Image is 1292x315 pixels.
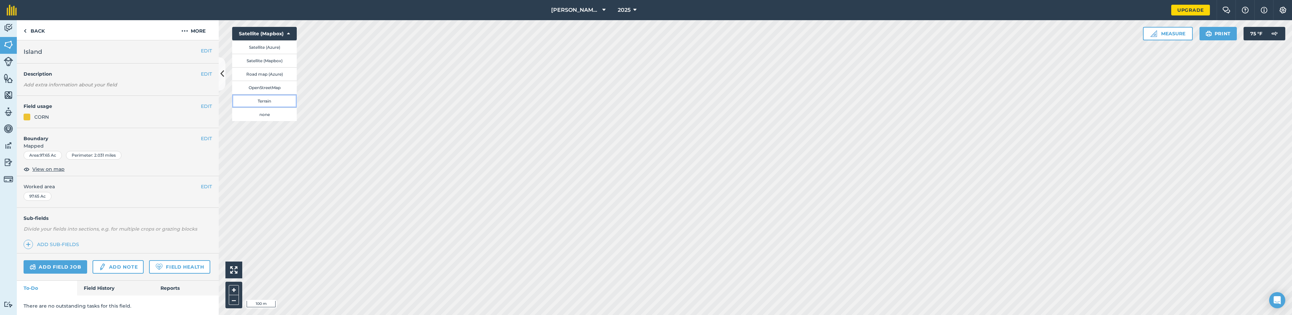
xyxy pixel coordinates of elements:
[232,27,297,40] button: Satellite (Mapbox)
[4,107,13,117] img: svg+xml;base64,PD94bWwgdmVyc2lvbj0iMS4wIiBlbmNvZGluZz0idXRmLTgiPz4KPCEtLSBHZW5lcmF0b3I6IEFkb2JlIE...
[4,57,13,66] img: svg+xml;base64,PD94bWwgdmVyc2lvbj0iMS4wIiBlbmNvZGluZz0idXRmLTgiPz4KPCEtLSBHZW5lcmF0b3I6IEFkb2JlIE...
[201,47,212,54] button: EDIT
[24,240,82,249] a: Add sub-fields
[232,81,297,94] button: OpenStreetMap
[1269,292,1285,308] div: Open Intercom Messenger
[24,192,51,201] div: 97.65 Ac
[1261,6,1267,14] img: svg+xml;base64,PHN2ZyB4bWxucz0iaHR0cDovL3d3dy53My5vcmcvMjAwMC9zdmciIHdpZHRoPSIxNyIgaGVpZ2h0PSIxNy...
[230,266,238,274] img: Four arrows, one pointing top left, one top right, one bottom right and the last bottom left
[17,281,77,296] a: To-Do
[1199,27,1237,40] button: Print
[229,295,239,305] button: –
[32,165,65,173] span: View on map
[24,151,62,160] div: Area : 97.65 Ac
[149,260,210,274] a: Field Health
[17,214,219,222] h4: Sub-fields
[1222,7,1230,13] img: Two speech bubbles overlapping with the left bubble in the forefront
[24,165,65,173] button: View on map
[232,40,297,54] button: Satellite (Azure)
[4,73,13,83] img: svg+xml;base64,PHN2ZyB4bWxucz0iaHR0cDovL3d3dy53My5vcmcvMjAwMC9zdmciIHdpZHRoPSI1NiIgaGVpZ2h0PSI2MC...
[1171,5,1210,15] a: Upgrade
[1279,7,1287,13] img: A cog icon
[24,302,212,310] p: There are no outstanding tasks for this field.
[1143,27,1193,40] button: Measure
[17,20,51,40] a: Back
[232,94,297,108] button: Terrain
[4,301,13,308] img: svg+xml;base64,PD94bWwgdmVyc2lvbj0iMS4wIiBlbmNvZGluZz0idXRmLTgiPz4KPCEtLSBHZW5lcmF0b3I6IEFkb2JlIE...
[154,281,219,296] a: Reports
[181,27,188,35] img: svg+xml;base64,PHN2ZyB4bWxucz0iaHR0cDovL3d3dy53My5vcmcvMjAwMC9zdmciIHdpZHRoPSIyMCIgaGVpZ2h0PSIyNC...
[1244,27,1285,40] button: 75 °F
[17,142,219,150] span: Mapped
[1150,30,1157,37] img: Ruler icon
[201,183,212,190] button: EDIT
[4,157,13,167] img: svg+xml;base64,PD94bWwgdmVyc2lvbj0iMS4wIiBlbmNvZGluZz0idXRmLTgiPz4KPCEtLSBHZW5lcmF0b3I6IEFkb2JlIE...
[618,6,631,14] span: 2025
[26,240,31,248] img: svg+xml;base64,PHN2ZyB4bWxucz0iaHR0cDovL3d3dy53My5vcmcvMjAwMC9zdmciIHdpZHRoPSIxNCIgaGVpZ2h0PSIyNC...
[24,260,87,274] a: Add field job
[24,82,117,88] em: Add extra information about your field
[1206,30,1212,38] img: svg+xml;base64,PHN2ZyB4bWxucz0iaHR0cDovL3d3dy53My5vcmcvMjAwMC9zdmciIHdpZHRoPSIxOSIgaGVpZ2h0PSIyNC...
[229,285,239,295] button: +
[4,124,13,134] img: svg+xml;base64,PD94bWwgdmVyc2lvbj0iMS4wIiBlbmNvZGluZz0idXRmLTgiPz4KPCEtLSBHZW5lcmF0b3I6IEFkb2JlIE...
[24,226,197,232] em: Divide your fields into sections, e.g. for multiple crops or grazing blocks
[93,260,144,274] a: Add note
[168,20,219,40] button: More
[34,113,49,121] div: CORN
[7,5,17,15] img: fieldmargin Logo
[24,70,212,78] h4: Description
[4,174,13,184] img: svg+xml;base64,PD94bWwgdmVyc2lvbj0iMS4wIiBlbmNvZGluZz0idXRmLTgiPz4KPCEtLSBHZW5lcmF0b3I6IEFkb2JlIE...
[17,128,201,142] h4: Boundary
[77,281,153,296] a: Field History
[1268,27,1281,40] img: svg+xml;base64,PD94bWwgdmVyc2lvbj0iMS4wIiBlbmNvZGluZz0idXRmLTgiPz4KPCEtLSBHZW5lcmF0b3I6IEFkb2JlIE...
[24,47,42,56] span: Island
[1250,27,1262,40] span: 75 ° F
[4,90,13,100] img: svg+xml;base64,PHN2ZyB4bWxucz0iaHR0cDovL3d3dy53My5vcmcvMjAwMC9zdmciIHdpZHRoPSI1NiIgaGVpZ2h0PSI2MC...
[99,263,106,271] img: svg+xml;base64,PD94bWwgdmVyc2lvbj0iMS4wIiBlbmNvZGluZz0idXRmLTgiPz4KPCEtLSBHZW5lcmF0b3I6IEFkb2JlIE...
[24,165,30,173] img: svg+xml;base64,PHN2ZyB4bWxucz0iaHR0cDovL3d3dy53My5vcmcvMjAwMC9zdmciIHdpZHRoPSIxOCIgaGVpZ2h0PSIyNC...
[24,27,27,35] img: svg+xml;base64,PHN2ZyB4bWxucz0iaHR0cDovL3d3dy53My5vcmcvMjAwMC9zdmciIHdpZHRoPSI5IiBoZWlnaHQ9IjI0Ii...
[1241,7,1249,13] img: A question mark icon
[201,70,212,78] button: EDIT
[66,151,121,160] div: Perimeter : 2.031 miles
[30,263,36,271] img: svg+xml;base64,PD94bWwgdmVyc2lvbj0iMS4wIiBlbmNvZGluZz0idXRmLTgiPz4KPCEtLSBHZW5lcmF0b3I6IEFkb2JlIE...
[232,67,297,81] button: Road map (Azure)
[24,183,212,190] span: Worked area
[4,141,13,151] img: svg+xml;base64,PD94bWwgdmVyc2lvbj0iMS4wIiBlbmNvZGluZz0idXRmLTgiPz4KPCEtLSBHZW5lcmF0b3I6IEFkb2JlIE...
[24,103,201,110] h4: Field usage
[232,108,297,121] button: none
[551,6,600,14] span: [PERSON_NAME] & [PERSON_NAME]
[232,54,297,67] button: Satellite (Mapbox)
[4,23,13,33] img: svg+xml;base64,PD94bWwgdmVyc2lvbj0iMS4wIiBlbmNvZGluZz0idXRmLTgiPz4KPCEtLSBHZW5lcmF0b3I6IEFkb2JlIE...
[201,135,212,142] button: EDIT
[201,103,212,110] button: EDIT
[4,40,13,50] img: svg+xml;base64,PHN2ZyB4bWxucz0iaHR0cDovL3d3dy53My5vcmcvMjAwMC9zdmciIHdpZHRoPSI1NiIgaGVpZ2h0PSI2MC...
